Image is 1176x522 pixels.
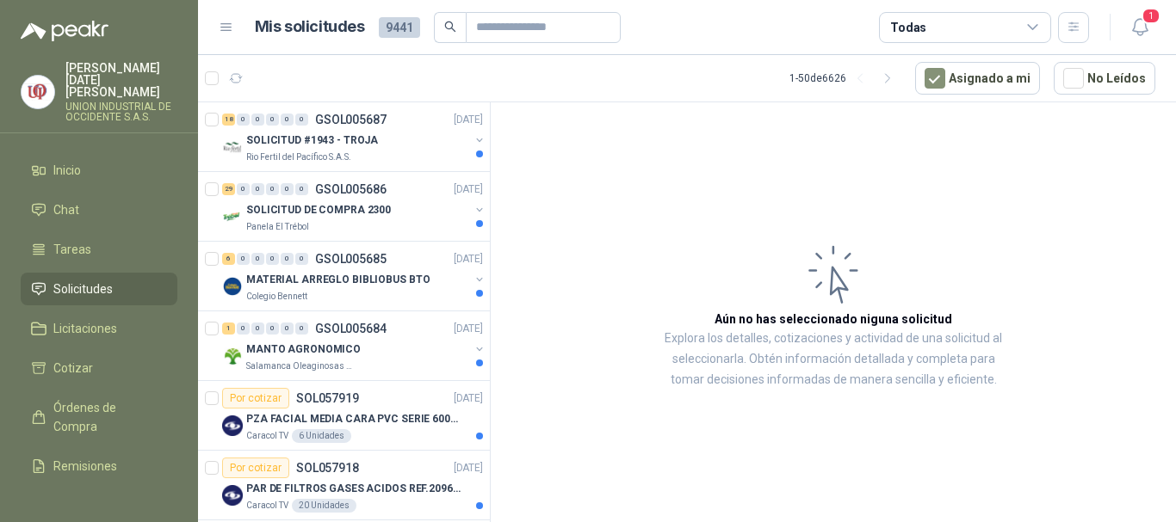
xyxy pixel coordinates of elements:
[251,114,264,126] div: 0
[222,415,243,436] img: Company Logo
[315,253,387,265] p: GSOL005685
[281,183,294,195] div: 0
[21,391,177,443] a: Órdenes de Compra
[246,341,361,358] p: MANTO AGRONOMICO
[251,322,264,335] div: 0
[266,322,279,335] div: 0
[222,388,289,408] div: Por cotizar
[53,279,113,298] span: Solicitudes
[222,322,235,335] div: 1
[21,21,108,41] img: Logo peakr
[222,318,486,373] a: 1 0 0 0 0 0 GSOL005684[DATE] Company LogoMANTO AGRONOMICOSalamanca Oleaginosas SAS
[281,322,294,335] div: 0
[296,462,359,474] p: SOL057918
[281,253,294,265] div: 0
[296,392,359,404] p: SOL057919
[21,273,177,305] a: Solicitudes
[281,114,294,126] div: 0
[21,352,177,384] a: Cotizar
[53,200,79,219] span: Chat
[53,359,93,378] span: Cotizar
[246,150,351,164] p: Rio Fertil del Pacífico S.A.S.
[255,15,365,40] h1: Mis solicitudes
[444,21,456,33] span: search
[251,253,264,265] div: 0
[295,322,308,335] div: 0
[246,220,309,234] p: Panela El Trébol
[237,253,250,265] div: 0
[315,322,387,335] p: GSOL005684
[65,101,177,122] p: UNION INDUSTRIAL DE OCCIDENTE S.A.S.
[21,233,177,266] a: Tareas
[22,76,54,108] img: Company Logo
[246,132,378,149] p: SOLICITUD #1943 - TROJA
[65,62,177,98] p: [PERSON_NAME][DATE] [PERSON_NAME]
[246,481,461,497] p: PAR DE FILTROS GASES ACIDOS REF.2096 3M
[663,329,1004,390] p: Explora los detalles, cotizaciones y actividad de una solicitud al seleccionarla. Obtén informaci...
[789,64,901,92] div: 1 - 50 de 6626
[454,181,483,198] p: [DATE]
[222,276,243,297] img: Company Logo
[222,458,289,478] div: Por cotizar
[246,411,461,427] p: PZA FACIAL MEDIA CARA PVC SERIE 6000 3M
[246,202,391,218] p: SOLICITUD DE COMPRA 2300
[266,114,279,126] div: 0
[295,114,308,126] div: 0
[222,137,243,157] img: Company Logo
[222,346,243,366] img: Company Logo
[295,183,308,195] div: 0
[53,457,117,476] span: Remisiones
[454,390,483,407] p: [DATE]
[222,179,486,234] a: 29 0 0 0 0 0 GSOL005686[DATE] Company LogoSOLICITUD DE COMPRA 2300Panela El Trébol
[1142,8,1161,24] span: 1
[222,114,235,126] div: 18
[890,18,926,37] div: Todas
[292,429,351,443] div: 6 Unidades
[315,114,387,126] p: GSOL005687
[1124,12,1155,43] button: 1
[222,249,486,304] a: 6 0 0 0 0 0 GSOL005685[DATE] Company LogoMATERIAL ARREGLO BIBLIOBUS BTOColegio Bennett
[915,62,1040,95] button: Asignado a mi
[21,312,177,345] a: Licitaciones
[251,183,264,195] div: 0
[222,109,486,164] a: 18 0 0 0 0 0 GSOL005687[DATE] Company LogoSOLICITUD #1943 - TROJARio Fertil del Pacífico S.A.S.
[53,398,161,436] span: Órdenes de Compra
[222,253,235,265] div: 6
[266,253,279,265] div: 0
[715,310,952,329] h3: Aún no has seleccionado niguna solicitud
[295,253,308,265] div: 0
[246,429,288,443] p: Caracol TV
[21,193,177,226] a: Chat
[237,114,250,126] div: 0
[21,154,177,187] a: Inicio
[222,485,243,506] img: Company Logo
[1054,62,1155,95] button: No Leídos
[246,272,430,288] p: MATERIAL ARREGLO BIBLIOBUS BTO
[266,183,279,195] div: 0
[454,460,483,476] p: [DATE]
[246,290,307,304] p: Colegio Bennett
[237,322,250,335] div: 0
[198,451,490,520] a: Por cotizarSOL057918[DATE] Company LogoPAR DE FILTROS GASES ACIDOS REF.2096 3MCaracol TV20 Unidades
[454,251,483,267] p: [DATE]
[454,321,483,337] p: [DATE]
[21,450,177,482] a: Remisiones
[315,183,387,195] p: GSOL005686
[222,206,243,227] img: Company Logo
[198,381,490,451] a: Por cotizarSOL057919[DATE] Company LogoPZA FACIAL MEDIA CARA PVC SERIE 6000 3MCaracol TV6 Unidades
[454,112,483,128] p: [DATE]
[53,161,81,180] span: Inicio
[246,359,355,373] p: Salamanca Oleaginosas SAS
[246,499,288,513] p: Caracol TV
[53,240,91,259] span: Tareas
[237,183,250,195] div: 0
[53,319,117,338] span: Licitaciones
[292,499,356,513] div: 20 Unidades
[379,17,420,38] span: 9441
[222,183,235,195] div: 29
